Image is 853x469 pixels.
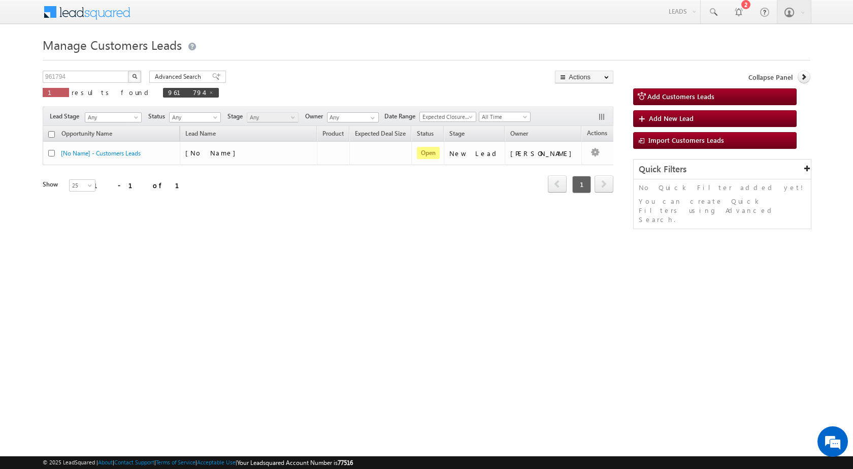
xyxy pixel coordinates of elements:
[61,149,141,157] a: [No Name] - Customers Leads
[595,176,613,193] a: next
[169,112,221,122] a: Any
[338,459,353,466] span: 77516
[148,112,169,121] span: Status
[247,113,296,122] span: Any
[43,37,182,53] span: Manage Customers Leads
[419,112,476,122] a: Expected Closure Date
[247,112,299,122] a: Any
[227,112,247,121] span: Stage
[69,179,95,192] a: 25
[85,112,142,122] a: Any
[479,112,528,121] span: All Time
[634,160,811,179] div: Quick Filters
[197,459,236,465] a: Acceptable Use
[50,112,83,121] span: Lead Stage
[639,197,806,224] p: You can create Quick Filters using Advanced Search.
[384,112,419,121] span: Date Range
[168,88,204,97] span: 961794
[180,128,221,141] span: Lead Name
[70,181,96,190] span: 25
[98,459,113,465] a: About
[510,149,577,158] div: [PERSON_NAME]
[420,112,473,121] span: Expected Closure Date
[43,180,61,189] div: Show
[649,114,694,122] span: Add New Lead
[61,130,112,137] span: Opportunity Name
[48,131,55,138] input: Check all records
[48,88,64,97] span: 1
[132,74,137,79] img: Search
[155,72,204,81] span: Advanced Search
[327,112,379,122] input: Type to Search
[350,128,411,141] a: Expected Deal Size
[43,458,353,467] span: © 2025 LeadSquared | | | | |
[72,88,152,97] span: results found
[185,148,241,157] span: [No Name]
[85,113,138,122] span: Any
[365,113,378,123] a: Show All Items
[56,128,117,141] a: Opportunity Name
[156,459,195,465] a: Terms of Service
[114,459,154,465] a: Contact Support
[355,130,406,137] span: Expected Deal Size
[510,130,528,137] span: Owner
[93,179,191,191] div: 1 - 1 of 1
[748,73,793,82] span: Collapse Panel
[449,149,500,158] div: New Lead
[595,175,613,193] span: next
[555,71,613,83] button: Actions
[572,176,591,193] span: 1
[444,128,470,141] a: Stage
[479,112,531,122] a: All Time
[647,92,714,101] span: Add Customers Leads
[412,128,439,141] a: Status
[305,112,327,121] span: Owner
[548,175,567,193] span: prev
[648,136,724,144] span: Import Customers Leads
[237,459,353,466] span: Your Leadsquared Account Number is
[449,130,465,137] span: Stage
[417,147,440,159] span: Open
[548,176,567,193] a: prev
[170,113,218,122] span: Any
[639,183,806,192] p: No Quick Filter added yet!
[582,128,612,141] span: Actions
[322,130,344,137] span: Product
